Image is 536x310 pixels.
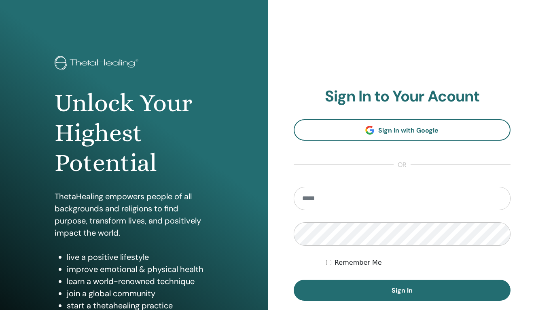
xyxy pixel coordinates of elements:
[67,263,213,275] li: improve emotional & physical health
[378,126,439,135] span: Sign In with Google
[294,280,511,301] button: Sign In
[67,251,213,263] li: live a positive lifestyle
[326,258,511,268] div: Keep me authenticated indefinitely or until I manually logout
[392,286,413,295] span: Sign In
[335,258,382,268] label: Remember Me
[394,160,411,170] span: or
[67,287,213,299] li: join a global community
[67,275,213,287] li: learn a world-renowned technique
[294,87,511,106] h2: Sign In to Your Acount
[55,88,213,178] h1: Unlock Your Highest Potential
[55,190,213,239] p: ThetaHealing empowers people of all backgrounds and religions to find purpose, transform lives, a...
[294,119,511,141] a: Sign In with Google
